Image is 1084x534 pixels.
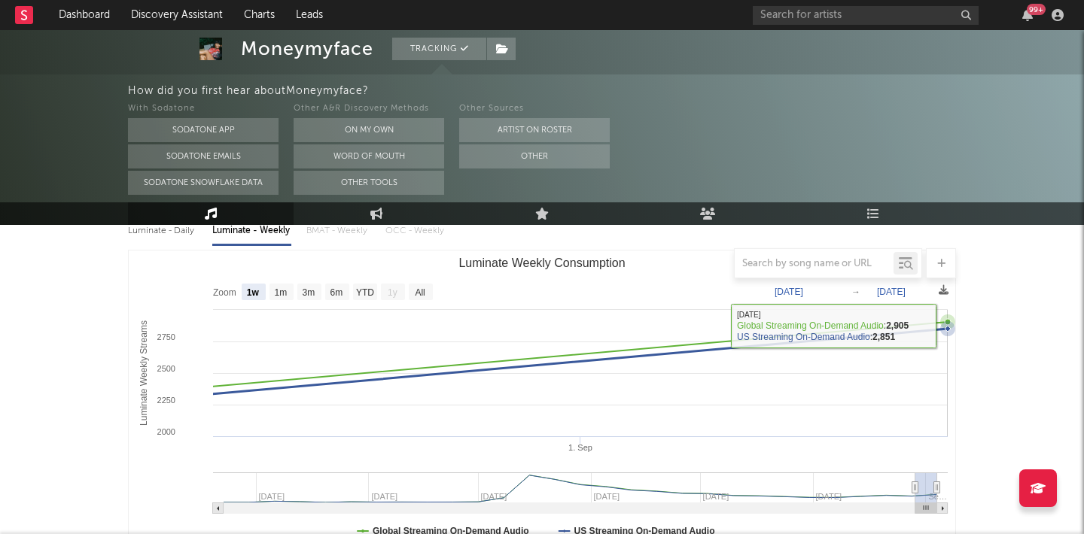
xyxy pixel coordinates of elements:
text: → [851,287,860,297]
text: 1m [275,287,288,298]
text: 1y [388,287,397,298]
button: Sodatone Emails [128,144,279,168]
div: Luminate - Weekly [212,218,291,244]
button: Sodatone Snowflake Data [128,171,279,195]
text: All [415,287,425,298]
text: Zoom [213,287,236,298]
button: Artist on Roster [459,118,610,142]
text: 3m [303,287,315,298]
text: [DATE] [877,287,906,297]
input: Search by song name or URL [735,258,894,270]
text: 6m [330,287,343,298]
div: Moneymyface [241,38,373,60]
text: 1. Sep [568,443,592,452]
button: On My Own [294,118,444,142]
text: 2500 [157,364,175,373]
text: 2000 [157,427,175,436]
text: 1w [247,287,260,298]
button: Other [459,144,610,168]
text: 2750 [157,332,175,341]
button: Other Tools [294,171,444,195]
text: YTD [356,287,374,298]
div: How did you first hear about Moneymyface ? [128,82,1084,100]
text: 2250 [157,396,175,405]
text: [DATE] [775,287,803,297]
button: 99+ [1022,9,1033,21]
input: Search for artists [753,6,979,25]
div: Other A&R Discovery Methods [294,100,444,118]
button: Tracking [392,38,486,60]
div: 99 + [1027,4,1046,15]
div: Other Sources [459,100,610,118]
text: Luminate Weekly Streams [139,320,149,426]
div: Luminate - Daily [128,218,197,244]
div: With Sodatone [128,100,279,118]
button: Word Of Mouth [294,144,444,168]
text: Se… [928,492,946,501]
button: Sodatone App [128,118,279,142]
